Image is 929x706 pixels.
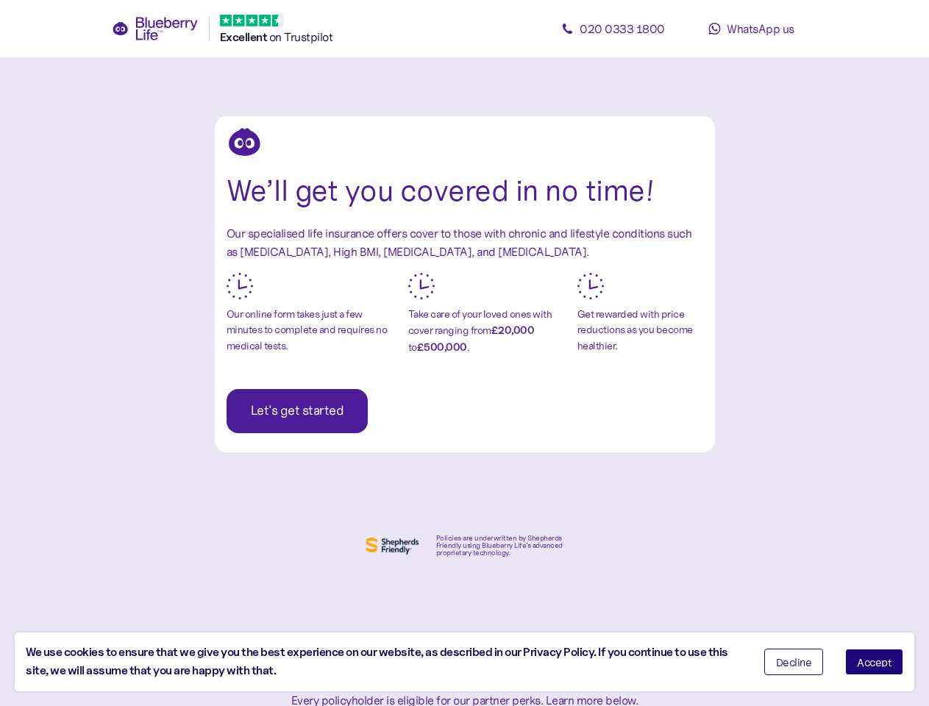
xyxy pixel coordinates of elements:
span: 020 0333 1800 [580,21,665,36]
b: £20,000 [491,324,535,336]
b: £500,000 [417,340,467,353]
div: Our online form takes just a few minutes to complete and requires no medical tests. [227,307,397,354]
span: Decline [776,657,812,667]
div: Take care of your loved ones with cover ranging from to . [408,307,566,356]
button: Decline cookies [764,649,824,675]
span: Let's get started [251,390,344,432]
span: WhatsApp us [727,21,794,36]
div: We’ll get you covered in no time! [227,169,703,213]
img: Shephers Friendly [363,534,421,557]
a: 020 0333 1800 [547,14,680,43]
span: on Trustpilot [269,29,333,44]
div: We use cookies to ensure that we give you the best experience on our website, as described in our... [26,643,742,680]
div: Our specialised life insurance offers cover to those with chronic and lifestyle conditions such a... [227,224,703,261]
button: Accept cookies [845,649,903,675]
span: Accept [857,657,891,667]
a: WhatsApp us [686,14,818,43]
span: Excellent ️ [220,30,269,44]
div: Policies are underwritten by Shepherds Friendly using Blueberry Life’s advanced proprietary techn... [436,535,567,557]
div: Get rewarded with price reductions as you become healthier. [577,307,703,354]
button: Let's get started [227,389,369,433]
